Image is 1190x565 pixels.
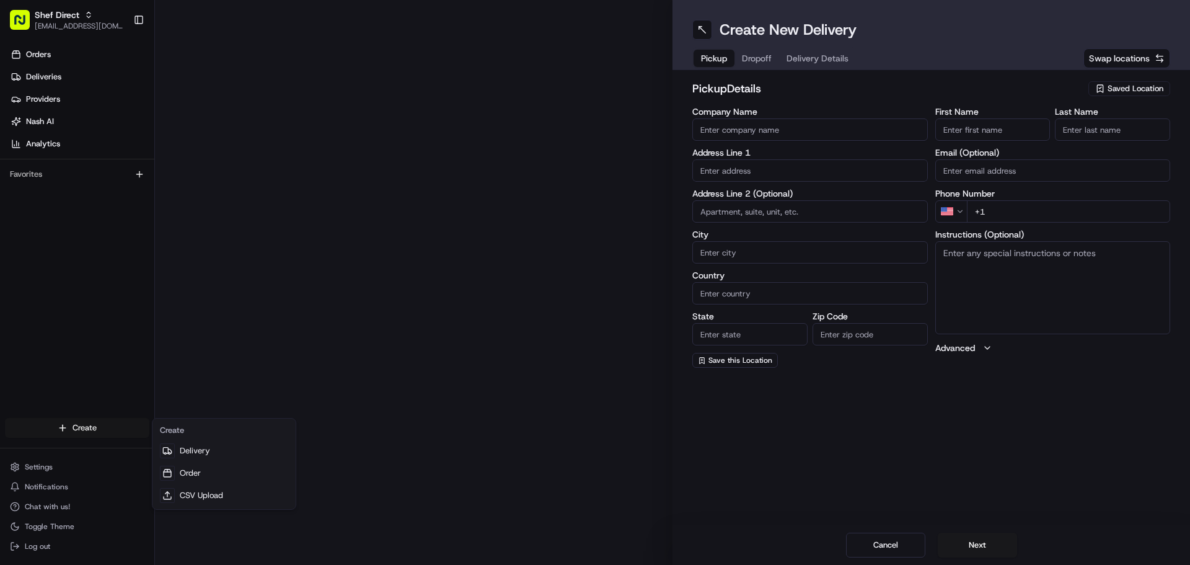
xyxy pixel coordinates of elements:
[192,159,226,174] button: See all
[26,49,51,60] span: Orders
[692,312,808,321] label: State
[25,482,68,492] span: Notifications
[692,159,928,182] input: Enter address
[100,239,204,261] a: 💻API Documentation
[692,148,928,157] label: Address Line 1
[935,159,1171,182] input: Enter email address
[105,245,115,255] div: 💻
[708,355,772,365] span: Save this Location
[56,118,203,131] div: Start new chat
[692,271,928,280] label: Country
[12,12,37,37] img: Nash
[26,138,60,149] span: Analytics
[935,118,1051,141] input: Enter first name
[32,80,205,93] input: Clear
[692,118,928,141] input: Enter company name
[26,94,60,105] span: Providers
[12,50,226,69] p: Welcome 👋
[692,282,928,305] input: Enter country
[73,422,97,434] span: Create
[25,244,95,256] span: Knowledge Base
[938,533,1017,558] button: Next
[123,274,150,283] span: Pylon
[35,21,123,31] span: [EMAIL_ADDRESS][DOMAIN_NAME]
[1055,118,1170,141] input: Enter last name
[967,200,1171,223] input: Enter phone number
[5,164,149,184] div: Favorites
[117,244,199,256] span: API Documentation
[12,180,32,200] img: Shef Support
[935,230,1171,239] label: Instructions (Optional)
[692,80,1081,97] h2: pickup Details
[12,245,22,255] div: 📗
[87,274,150,283] a: Powered byPylon
[935,189,1171,198] label: Phone Number
[813,323,928,345] input: Enter zip code
[692,323,808,345] input: Enter state
[25,522,74,532] span: Toggle Theme
[692,107,928,116] label: Company Name
[935,342,975,354] label: Advanced
[26,71,61,82] span: Deliveries
[89,192,94,202] span: •
[692,189,928,198] label: Address Line 2 (Optional)
[742,52,772,65] span: Dropoff
[25,462,53,472] span: Settings
[155,421,293,440] div: Create
[12,118,35,141] img: 1736555255976-a54dd68f-1ca7-489b-9aae-adbdc363a1c4
[720,20,857,40] h1: Create New Delivery
[38,192,87,202] span: Shef Support
[25,502,70,512] span: Chat with us!
[96,192,121,202] span: [DATE]
[155,484,293,507] a: CSV Upload
[935,107,1051,116] label: First Name
[1055,107,1170,116] label: Last Name
[26,116,54,127] span: Nash AI
[155,440,293,462] a: Delivery
[935,148,1171,157] label: Email (Optional)
[35,9,79,21] span: Shef Direct
[701,52,727,65] span: Pickup
[211,122,226,137] button: Start new chat
[12,161,79,171] div: Past conversations
[692,200,928,223] input: Apartment, suite, unit, etc.
[155,462,293,484] a: Order
[813,312,928,321] label: Zip Code
[56,131,170,141] div: We're available if you need us!
[692,230,928,239] label: City
[26,118,48,141] img: 8571987876998_91fb9ceb93ad5c398215_72.jpg
[846,533,925,558] button: Cancel
[787,52,848,65] span: Delivery Details
[1089,52,1150,65] span: Swap locations
[692,241,928,264] input: Enter city
[7,239,100,261] a: 📗Knowledge Base
[1108,83,1163,94] span: Saved Location
[25,541,50,551] span: Log out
